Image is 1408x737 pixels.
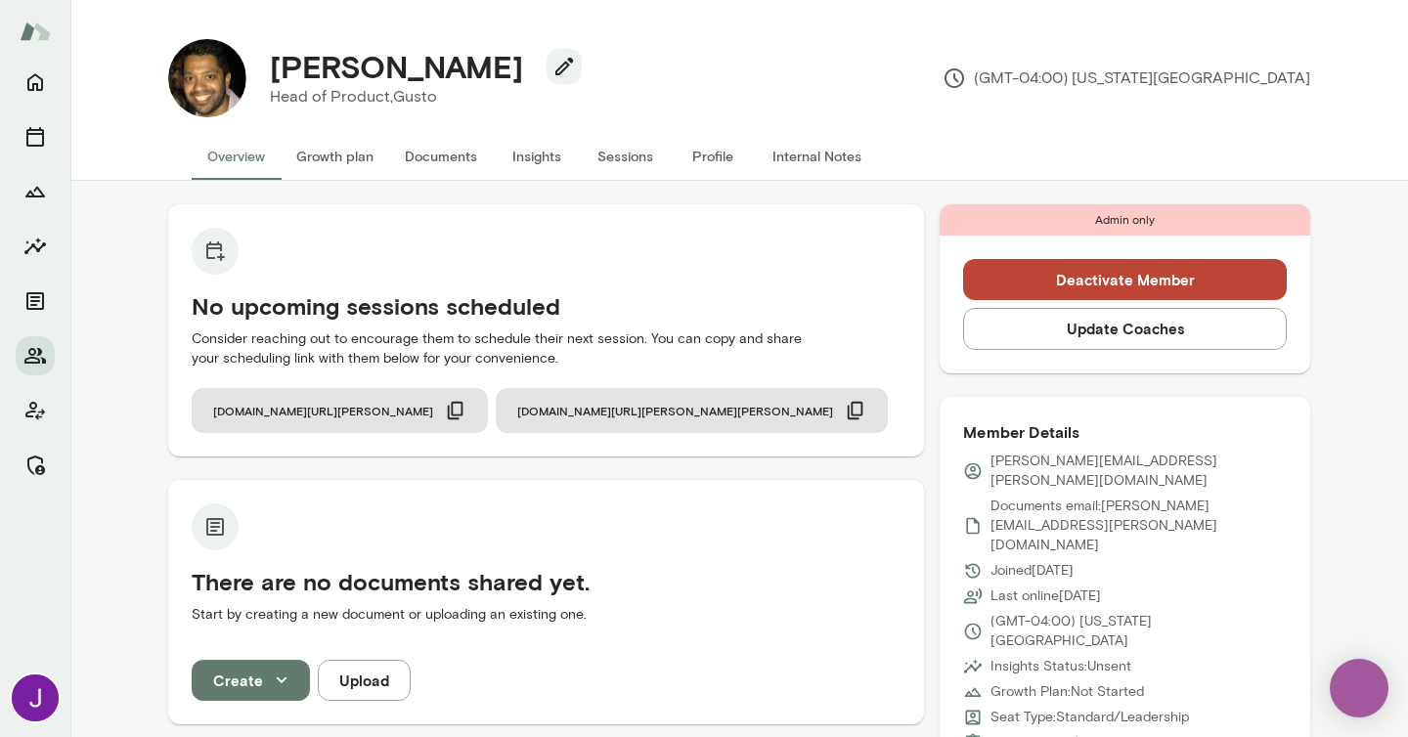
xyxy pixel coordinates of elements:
[496,388,888,433] button: [DOMAIN_NAME][URL][PERSON_NAME][PERSON_NAME]
[20,13,51,50] img: Mento
[757,133,877,180] button: Internal Notes
[963,259,1287,300] button: Deactivate Member
[16,63,55,102] button: Home
[990,682,1144,702] p: Growth Plan: Not Started
[192,133,281,180] button: Overview
[990,561,1074,581] p: Joined [DATE]
[192,388,488,433] button: [DOMAIN_NAME][URL][PERSON_NAME]
[16,227,55,266] button: Insights
[943,66,1310,90] p: (GMT-04:00) [US_STATE][GEOGRAPHIC_DATA]
[16,172,55,211] button: Growth Plan
[192,290,901,322] h5: No upcoming sessions scheduled
[16,282,55,321] button: Documents
[963,308,1287,349] button: Update Coaches
[192,329,901,368] p: Consider reaching out to encourage them to schedule their next session. You can copy and share yo...
[270,85,566,108] p: Head of Product, Gusto
[16,117,55,156] button: Sessions
[192,605,901,625] p: Start by creating a new document or uploading an existing one.
[270,48,523,85] h4: [PERSON_NAME]
[940,204,1310,236] div: Admin only
[493,133,581,180] button: Insights
[318,660,411,701] button: Upload
[963,420,1287,444] h6: Member Details
[990,586,1101,606] p: Last online [DATE]
[16,336,55,375] button: Members
[192,660,310,701] button: Create
[990,612,1287,651] p: (GMT-04:00) [US_STATE][GEOGRAPHIC_DATA]
[990,657,1131,676] p: Insights Status: Unsent
[281,133,389,180] button: Growth plan
[990,708,1189,727] p: Seat Type: Standard/Leadership
[517,403,833,418] span: [DOMAIN_NAME][URL][PERSON_NAME][PERSON_NAME]
[12,674,59,721] img: Jocelyn Grodin
[16,391,55,430] button: Client app
[990,452,1287,491] p: [PERSON_NAME][EMAIL_ADDRESS][PERSON_NAME][DOMAIN_NAME]
[213,403,433,418] span: [DOMAIN_NAME][URL][PERSON_NAME]
[669,133,757,180] button: Profile
[16,446,55,485] button: Manage
[581,133,669,180] button: Sessions
[168,39,246,117] img: Keith Barrett
[389,133,493,180] button: Documents
[192,566,901,597] h5: There are no documents shared yet.
[990,497,1287,555] p: Documents email: [PERSON_NAME][EMAIL_ADDRESS][PERSON_NAME][DOMAIN_NAME]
